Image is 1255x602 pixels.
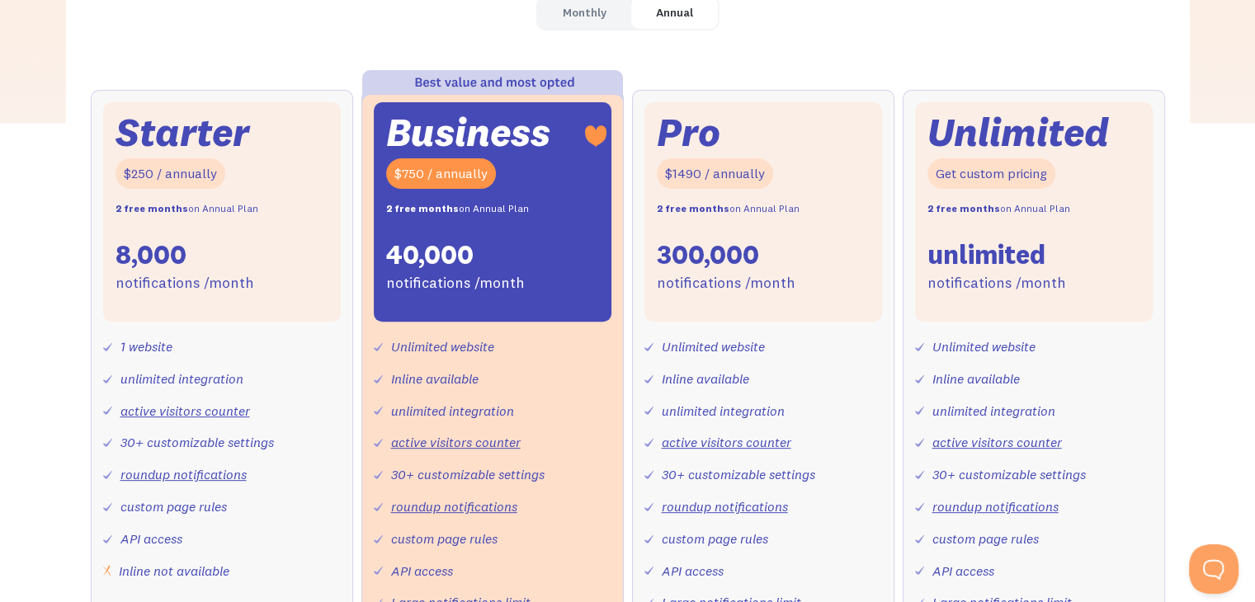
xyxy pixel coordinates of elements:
div: notifications /month [116,271,254,295]
div: Starter [116,115,249,150]
div: 300,000 [657,238,759,272]
div: Unlimited website [662,335,765,359]
a: active visitors counter [391,434,521,450]
div: unlimited integration [662,399,785,423]
div: custom page rules [932,527,1039,551]
div: $750 / annually [386,158,496,189]
iframe: Toggle Customer Support [1189,544,1238,594]
div: unlimited integration [932,399,1055,423]
div: Pro [657,115,720,150]
div: Inline not available [119,559,229,583]
div: 30+ customizable settings [662,463,815,487]
div: on Annual Plan [927,197,1070,221]
div: unlimited [927,238,1045,272]
div: $250 / annually [116,158,225,189]
a: roundup notifications [391,498,517,515]
div: API access [662,559,724,583]
div: unlimited integration [391,399,514,423]
div: 40,000 [386,238,474,272]
div: API access [932,559,994,583]
a: roundup notifications [662,498,788,515]
div: Inline available [391,367,479,391]
div: 30+ customizable settings [120,430,274,454]
div: notifications /month [386,271,525,295]
div: API access [120,527,182,551]
div: on Annual Plan [657,197,800,221]
div: Business [386,115,550,150]
div: notifications /month [927,271,1066,295]
div: Get custom pricing [927,158,1055,189]
div: custom page rules [662,527,768,551]
div: $1490 / annually [657,158,773,189]
strong: 2 free months [657,202,729,214]
a: active visitors counter [120,402,250,419]
div: Unlimited [927,115,1109,150]
div: Unlimited website [391,335,494,359]
a: roundup notifications [120,466,247,482]
div: API access [391,559,453,583]
div: notifications /month [657,271,795,295]
div: Inline available [932,367,1020,391]
div: custom page rules [120,495,227,519]
div: Inline available [662,367,749,391]
a: active visitors counter [932,434,1062,450]
div: 8,000 [116,238,186,272]
a: active visitors counter [662,434,791,450]
div: Monthly [563,1,606,25]
div: on Annual Plan [116,197,258,221]
div: on Annual Plan [386,197,529,221]
div: 30+ customizable settings [932,463,1086,487]
strong: 2 free months [116,202,188,214]
div: 30+ customizable settings [391,463,545,487]
strong: 2 free months [927,202,1000,214]
strong: 2 free months [386,202,459,214]
a: roundup notifications [932,498,1059,515]
div: custom page rules [391,527,498,551]
div: Annual [656,1,693,25]
div: 1 website [120,335,172,359]
div: unlimited integration [120,367,243,391]
div: Unlimited website [932,335,1036,359]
